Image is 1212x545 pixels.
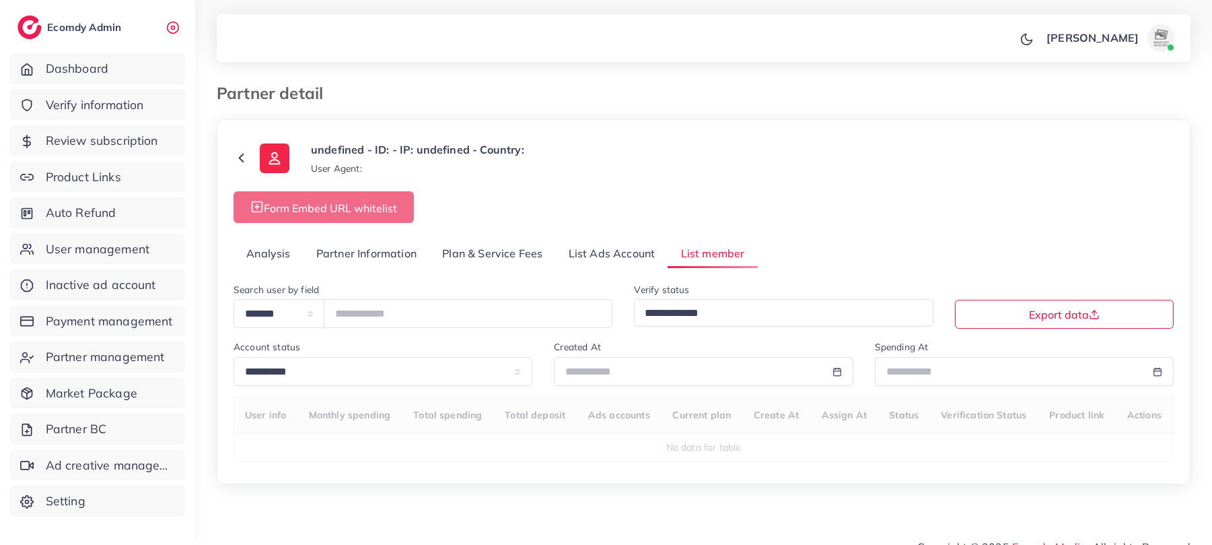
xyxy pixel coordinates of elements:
span: Dashboard [46,60,108,77]
a: Partner BC [10,414,185,445]
a: Dashboard [10,53,185,84]
a: Verify information [10,90,185,121]
a: Review subscription [10,125,185,156]
button: Form Embed URL whitelist [234,191,414,223]
label: Created At [554,340,601,354]
span: User management [46,241,149,258]
span: Payment management [46,313,173,330]
a: List Ads Account [556,239,668,268]
h2: Ecomdy Admin [47,21,124,34]
img: avatar [1147,24,1174,51]
p: undefined - ID: - IP: undefined - Country: [311,141,524,158]
input: Search for option [640,303,915,324]
a: Market Package [10,378,185,409]
a: Product Links [10,162,185,193]
img: ic-user-info.36bf1079.svg [260,143,289,173]
a: Analysis [234,239,304,268]
a: Auto Refund [10,197,185,228]
span: Product Links [46,168,121,186]
a: Setting [10,486,185,517]
a: User management [10,234,185,265]
span: Inactive ad account [46,276,156,294]
span: Partner management [46,348,165,366]
label: Search user by field [234,283,319,296]
span: Ad creative management [46,457,175,474]
span: Verify information [46,96,144,114]
a: logoEcomdy Admin [17,15,124,39]
a: Plan & Service Fees [429,239,555,268]
span: Setting [46,492,85,510]
a: Payment management [10,306,185,337]
span: Export data [1029,309,1100,320]
p: [PERSON_NAME] [1046,30,1139,46]
label: Spending At [875,340,929,354]
a: Inactive ad account [10,269,185,300]
a: Partner Information [304,239,429,268]
a: Partner management [10,342,185,373]
span: Partner BC [46,420,107,438]
button: Export data [955,300,1174,329]
a: List member [668,239,757,268]
label: Account status [234,340,300,354]
small: User Agent: [311,162,362,175]
h3: Partner detail [217,84,334,103]
span: Review subscription [46,132,158,150]
img: logo [17,15,42,39]
span: Auto Refund [46,204,116,222]
a: [PERSON_NAME]avatar [1039,24,1180,51]
label: Verify status [634,283,689,296]
span: Market Package [46,385,137,402]
div: Search for option [634,299,933,327]
a: Ad creative management [10,450,185,481]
